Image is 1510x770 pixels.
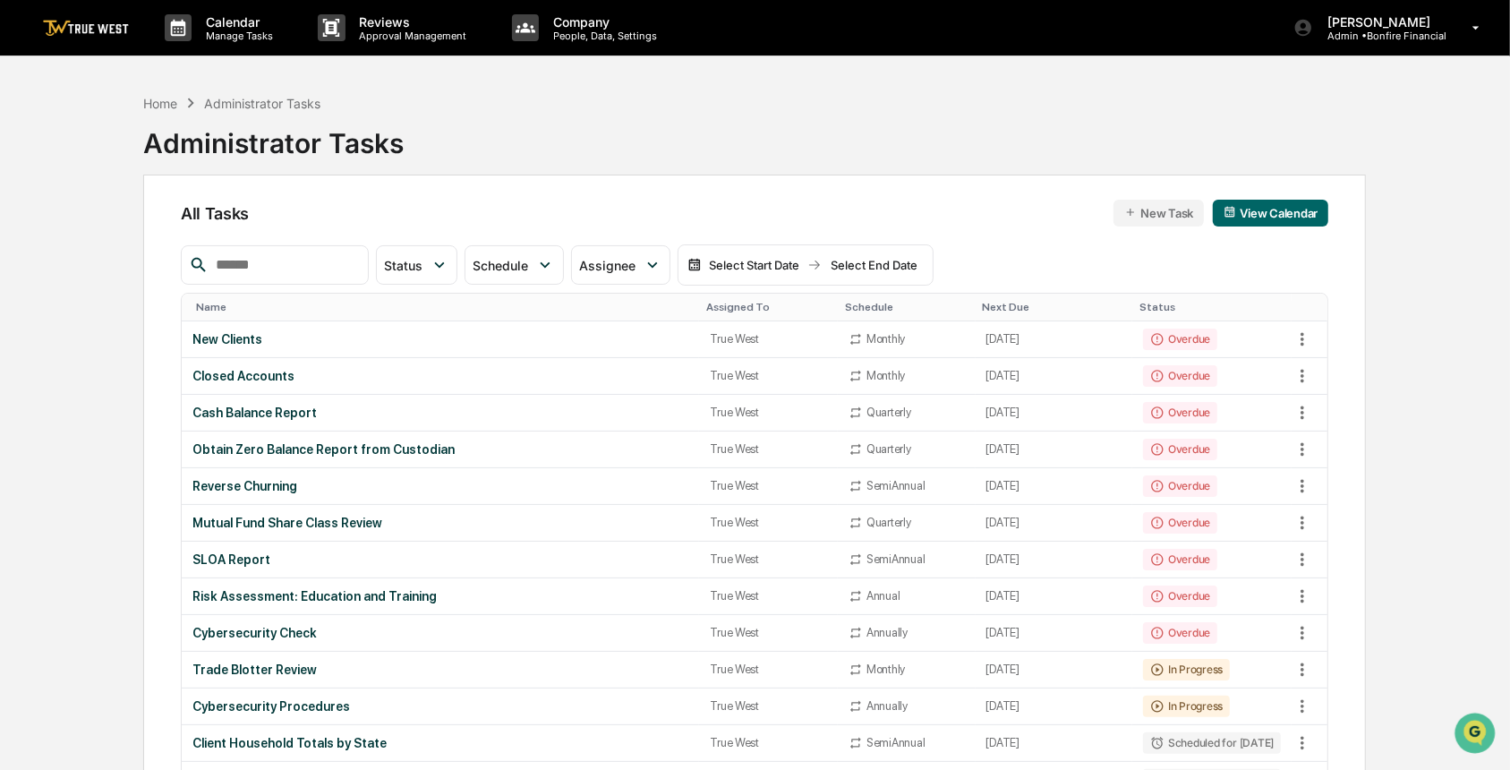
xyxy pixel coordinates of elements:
div: True West [710,369,827,382]
div: Toggle SortBy [706,301,831,313]
div: Cybersecurity Check [192,626,689,640]
div: Overdue [1143,549,1217,570]
p: Admin • Bonfire Financial [1313,30,1446,42]
span: Status [384,258,422,273]
div: Client Household Totals by State [192,736,689,750]
td: [DATE] [976,725,1132,762]
span: Data Lookup [36,260,113,278]
div: Annually [866,699,908,713]
div: Trade Blotter Review [192,663,689,677]
div: True West [710,663,827,676]
div: True West [710,552,827,566]
div: Scheduled for [DATE] [1143,732,1281,754]
div: SLOA Report [192,552,689,567]
div: True West [710,442,827,456]
div: Cybersecurity Procedures [192,699,689,714]
div: In Progress [1143,659,1230,680]
button: Start new chat [304,142,326,164]
div: Toggle SortBy [1139,301,1284,313]
p: Approval Management [346,30,476,42]
p: How can we help? [18,38,326,66]
img: 1746055101610-c473b297-6a78-478c-a979-82029cc54cd1 [18,137,50,169]
div: SemiAnnual [866,736,925,749]
span: Preclearance [36,226,115,244]
td: [DATE] [976,395,1132,432]
div: True West [710,406,827,419]
div: True West [710,589,827,603]
td: [DATE] [976,432,1132,468]
td: [DATE] [976,652,1132,689]
a: 🖐️Preclearance [11,218,123,251]
div: Overdue [1143,365,1217,387]
td: [DATE] [976,689,1132,725]
div: Select Start Date [705,258,804,272]
td: [DATE] [976,505,1132,542]
div: Toggle SortBy [983,301,1125,313]
img: logo [43,20,129,37]
div: True West [710,332,827,346]
a: 🗄️Attestations [123,218,229,251]
img: arrow right [807,258,822,272]
p: Calendar [192,14,282,30]
iframe: Open customer support [1453,711,1501,759]
div: SemiAnnual [866,552,925,566]
div: New Clients [192,332,689,346]
p: [PERSON_NAME] [1313,14,1446,30]
div: True West [710,736,827,749]
p: Company [539,14,666,30]
div: We're available if you need us! [61,155,226,169]
div: Overdue [1143,402,1217,423]
div: 🔎 [18,261,32,276]
div: True West [710,479,827,492]
p: People, Data, Settings [539,30,666,42]
div: Toggle SortBy [845,301,968,313]
span: Pylon [178,304,217,317]
div: Cash Balance Report [192,406,689,420]
button: New Task [1113,200,1204,227]
div: Overdue [1143,475,1217,497]
div: Quarterly [866,516,911,529]
td: [DATE] [976,542,1132,578]
div: Administrator Tasks [204,96,320,111]
button: View Calendar [1213,200,1328,227]
div: Monthly [866,369,905,382]
div: Quarterly [866,406,911,419]
div: Annually [866,626,908,639]
div: Toggle SortBy [196,301,693,313]
div: Start new chat [61,137,294,155]
img: calendar [1224,206,1236,218]
div: 🖐️ [18,227,32,242]
td: [DATE] [976,578,1132,615]
div: Risk Assessment: Education and Training [192,589,689,603]
span: Assignee [579,258,636,273]
div: 🗄️ [130,227,144,242]
div: Monthly [866,663,905,676]
div: Overdue [1143,439,1217,460]
div: Closed Accounts [192,369,689,383]
div: Quarterly [866,442,911,456]
div: Obtain Zero Balance Report from Custodian [192,442,689,457]
div: Overdue [1143,512,1217,534]
img: calendar [687,258,702,272]
p: Reviews [346,14,476,30]
div: Home [143,96,177,111]
div: Mutual Fund Share Class Review [192,516,689,530]
a: Powered byPylon [126,303,217,317]
div: Overdue [1143,329,1217,350]
div: Toggle SortBy [1292,301,1327,313]
div: True West [710,699,827,713]
a: 🔎Data Lookup [11,252,120,285]
td: [DATE] [976,321,1132,358]
div: Administrator Tasks [143,113,404,159]
div: True West [710,626,827,639]
div: Monthly [866,332,905,346]
span: Schedule [473,258,528,273]
div: Overdue [1143,622,1217,644]
span: All Tasks [181,204,249,223]
div: Overdue [1143,586,1217,607]
div: Reverse Churning [192,479,689,493]
div: True West [710,516,827,529]
td: [DATE] [976,615,1132,652]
